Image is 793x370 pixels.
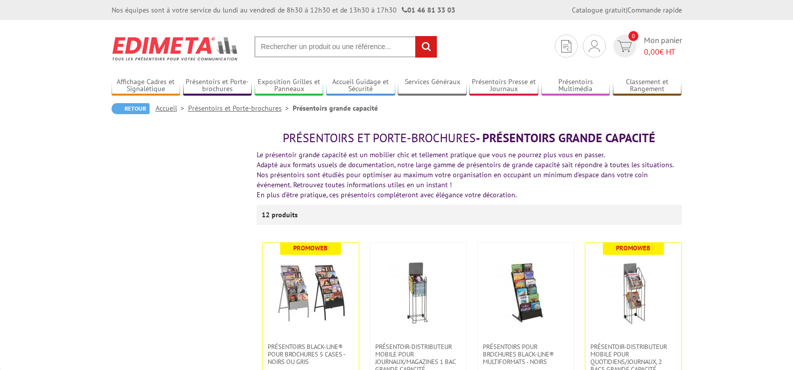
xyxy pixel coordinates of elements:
div: Nos équipes sont à votre service du lundi au vendredi de 8h30 à 12h30 et de 13h30 à 17h30 [112,5,455,15]
img: devis rapide [589,40,600,52]
span: Présentoirs pour Brochures Black-Line® multiformats - Noirs [483,343,569,365]
a: Accueil [156,104,188,113]
img: Présentoirs pour Brochures Black-Line® multiformats - Noirs [491,258,561,328]
a: devis rapide 0 Mon panier 0,00€ HT [611,35,682,58]
img: devis rapide [617,41,632,52]
p: 12 produits [262,205,299,225]
span: Mon panier [644,35,682,58]
div: | [572,5,682,15]
span: Présentoirs et Porte-brochures [283,130,476,146]
a: Retour [112,103,150,114]
span: Présentoirs Black-Line® pour brochures 5 Cases - Noirs ou Gris [268,343,354,365]
img: Edimeta [112,30,239,67]
a: Services Généraux [398,78,467,94]
img: devis rapide [561,40,571,53]
span: 0,00 [644,47,659,57]
a: Catalogue gratuit [572,6,626,15]
a: Présentoirs Black-Line® pour brochures 5 Cases - Noirs ou Gris [263,343,359,365]
img: Présentoirs Black-Line® pour brochures 5 Cases - Noirs ou Gris [276,258,346,328]
b: Promoweb [293,244,328,252]
a: Affichage Cadres et Signalétique [112,78,181,94]
div: Le présentoir grande capacité est un mobilier chic et tellement pratique que vous ne pourrez plus... [257,150,682,160]
b: Promoweb [616,244,650,252]
input: rechercher [415,36,437,58]
div: En plus d'être pratique, ces présentoirs compléteront avec élégance votre décoration. [257,190,682,200]
li: Présentoirs grande capacité [293,103,378,113]
a: Présentoirs et Porte-brochures [188,104,293,113]
a: Présentoirs pour Brochures Black-Line® multiformats - Noirs [478,343,574,365]
a: Présentoirs Presse et Journaux [469,78,538,94]
h1: - Présentoirs grande capacité [257,132,682,145]
a: Exposition Grilles et Panneaux [255,78,324,94]
a: Présentoirs et Porte-brochures [183,78,252,94]
a: Commande rapide [627,6,682,15]
span: € HT [644,46,682,58]
strong: 01 46 81 33 03 [402,6,455,15]
img: Présentoir-distributeur mobile pour quotidiens/journaux, 2 bacs grande capacité [598,258,668,328]
div: Adapté aux formats usuels de documentation, notre large gamme de présentoirs de grande capacité s... [257,160,682,170]
a: Présentoirs Multimédia [541,78,610,94]
input: Rechercher un produit ou une référence... [254,36,437,58]
span: 0 [628,31,638,41]
a: Classement et Rangement [613,78,682,94]
img: Présentoir-Distributeur mobile pour journaux/magazines 1 bac grande capacité [383,258,453,328]
a: Accueil Guidage et Sécurité [326,78,395,94]
div: Nos présentoirs sont étudiés pour optimiser au maximum votre organisation en occupant un minimum ... [257,170,682,190]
